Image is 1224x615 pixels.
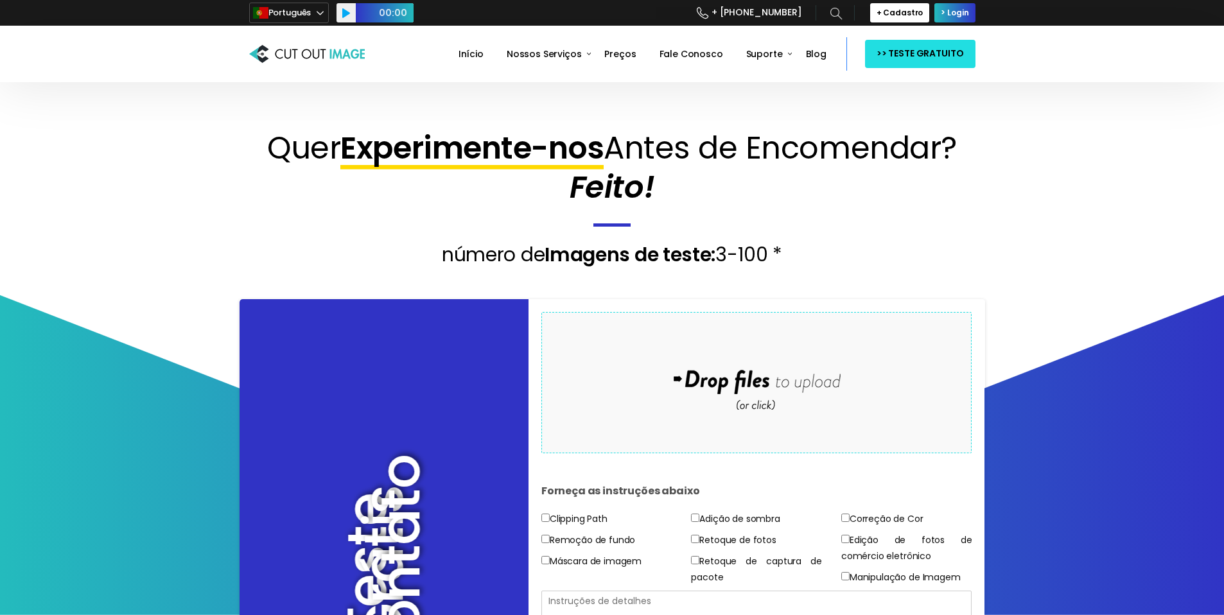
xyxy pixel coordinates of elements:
[841,532,972,564] label: Edição de fotos de comércio eletrônico
[865,40,975,67] a: >> TESTE GRATUITO
[249,3,329,23] a: Português
[541,472,972,510] h4: Forneça as instruções abaixo
[541,535,550,543] input: Remoção de fundo
[541,514,550,522] input: Clipping Path
[267,126,340,169] span: Quer
[934,3,975,22] a: > Login
[660,48,723,60] span: Fale Conosco
[691,532,776,548] label: Retoque de fotos
[691,553,822,585] label: Retoque de captura de pacote
[841,511,923,527] label: Correção de Cor
[599,40,641,69] a: Preços
[541,553,642,569] label: Máscara de imagem
[877,46,964,62] span: >> TESTE GRATUITO
[691,535,699,543] input: Retoque de fotos
[340,126,604,169] span: Experimente-nos
[249,42,365,66] img: Cut Out Image
[337,3,414,22] div: Audio Player
[941,8,968,18] span: > Login
[541,556,550,564] input: Máscara de imagem
[453,40,489,69] a: Início
[691,556,699,564] input: Retoque de captura de pacote
[570,166,654,209] span: Feito!
[801,40,832,69] a: Blog
[502,40,587,69] a: Nossos Serviços
[697,1,802,24] a: + [PHONE_NUMBER]
[691,511,780,527] label: Adição de sombra
[841,535,850,543] input: Edição de fotos de comércio eletrônico
[356,3,414,22] span: Time Slider
[253,5,268,21] img: pt
[715,241,782,268] span: 3-100 *
[806,48,826,60] span: Blog
[541,511,608,527] label: Clipping Path
[877,8,923,18] span: + Cadastro
[459,48,484,60] span: Início
[507,48,582,60] span: Nossos Serviços
[741,40,788,69] a: Suporte
[337,3,356,22] button: Play
[870,3,930,22] a: + Cadastro
[654,40,728,69] a: Fale Conosco
[442,241,545,268] span: número de
[691,514,699,522] input: Adição de sombra
[841,572,850,580] input: Manipulação de Imagem
[604,48,636,60] span: Preços
[841,514,850,522] input: Correção de Cor
[746,48,783,60] span: Suporte
[604,126,956,169] span: Antes de Encomendar?
[541,532,635,548] label: Remoção de fundo
[841,569,961,585] label: Manipulação de Imagem
[545,241,715,268] span: Imagens de teste:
